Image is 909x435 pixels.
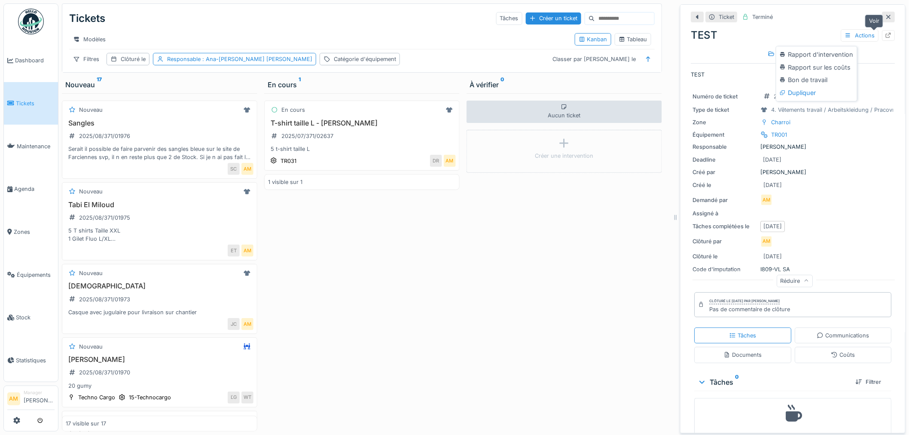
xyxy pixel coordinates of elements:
div: Filtrer [852,376,885,388]
div: [PERSON_NAME] [692,168,893,176]
span: Agenda [14,185,55,193]
div: Terminé [752,13,773,21]
span: Dashboard [15,56,55,64]
div: Nouveau [79,187,103,196]
div: [PERSON_NAME] [692,143,893,151]
div: Tâches [729,331,756,340]
div: TR001 [771,131,787,139]
h3: T-shirt taille L - [PERSON_NAME] [268,119,456,127]
div: Assigné à [692,209,757,217]
div: Nouveau [79,269,103,277]
div: Tableau [619,35,647,43]
div: Catégorie d'équipement [334,55,396,63]
div: Responsable [167,55,312,63]
div: Code d'imputation [692,265,757,273]
div: AM [241,245,253,257]
div: [DATE] [763,181,782,189]
div: Communications [817,331,869,340]
div: I809-VL SA [692,265,893,273]
span: : Ana-[PERSON_NAME] [PERSON_NAME] [201,56,312,62]
div: Bon de travail [778,74,855,86]
div: Modèles [69,33,110,46]
div: Rapport sur les coûts [778,61,855,74]
div: Manager [24,389,55,396]
div: TEST [691,28,895,43]
div: En cours [281,106,305,114]
div: AM [760,194,772,206]
div: WT [241,392,253,404]
li: [PERSON_NAME] [24,389,55,408]
div: 2025/08/371/01976 [79,132,130,140]
span: Statistiques [16,356,55,365]
h3: Sangles [66,119,253,127]
div: Zone [692,118,757,126]
div: Clôturé le [121,55,146,63]
h3: Tabi El Miloud [66,201,253,209]
div: ET [228,245,240,257]
div: Demandé par [692,196,757,204]
div: AM [241,163,253,175]
span: Équipements [17,271,55,279]
div: Créer un ticket [526,12,581,24]
div: Rouvrir le ticket [764,48,822,60]
li: AM [7,392,20,405]
div: Responsable [692,143,757,151]
div: 2025/08/371/01973 [79,295,130,303]
div: Équipement [692,131,757,139]
div: Nouveau [79,343,103,351]
div: Rapport d'intervention [778,48,855,61]
div: Kanban [579,35,607,43]
div: Filtres [69,53,103,65]
div: 15-Technocargo [129,393,171,401]
div: Coûts [831,351,855,359]
div: Créé par [692,168,757,176]
div: Casque avec jugulaire pour livraison sur chantier [66,308,253,316]
div: Tâches [496,12,522,25]
span: Tickets [16,99,55,107]
div: AM [760,236,772,248]
div: SC [228,163,240,175]
div: Charroi [771,118,790,126]
div: Clôturé le [692,252,757,260]
div: Techno Cargo [78,393,115,401]
div: 17 visible sur 17 [66,420,106,428]
p: TEST [691,70,895,79]
div: 2025/08/371/01975 [79,214,130,222]
div: Clôturé le [DATE] par [PERSON_NAME] [709,298,780,304]
div: Tâches [698,377,848,387]
span: Zones [14,228,55,236]
div: Dupliquer [778,86,855,99]
span: Stock [16,313,55,322]
div: AM [241,318,253,330]
div: Classer par [PERSON_NAME] le [549,53,640,65]
div: Serait il possible de faire parvenir des sangles bleue sur le site de Farciennes svp, il n en res... [66,145,253,161]
div: Tâches complétées le [692,222,757,230]
div: Documents [723,351,762,359]
h3: [PERSON_NAME] [66,355,253,364]
img: Badge_color-CXgf-gQk.svg [18,9,44,34]
div: AM [444,155,456,167]
div: 1 visible sur 1 [268,178,302,186]
div: Pas de commentaire de clôture [709,305,790,313]
div: Clôturé par [692,237,757,245]
div: DR [430,155,442,167]
div: 2025/07/371/02637 [281,132,333,140]
div: Tickets [69,7,105,30]
div: TR031 [281,157,296,165]
div: Réduire [777,275,813,287]
div: Voir [865,15,883,27]
sup: 17 [97,80,102,90]
span: Maintenance [17,142,55,150]
div: Actions [841,29,878,42]
div: Numéro de ticket [692,92,757,101]
div: [DATE] [763,252,782,260]
div: En cours [268,80,456,90]
div: 20 gumy [66,382,253,390]
div: Créer une intervention [535,152,593,160]
sup: 0 [501,80,505,90]
div: Ticket [719,13,734,21]
div: Type de ticket [692,106,757,114]
sup: 1 [299,80,301,90]
div: [DATE] [763,222,782,230]
div: 5 T shirts Taille XXL 1 Gilet Fluo L/XL 1 chaussures de travail pointure 43 [66,227,253,243]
